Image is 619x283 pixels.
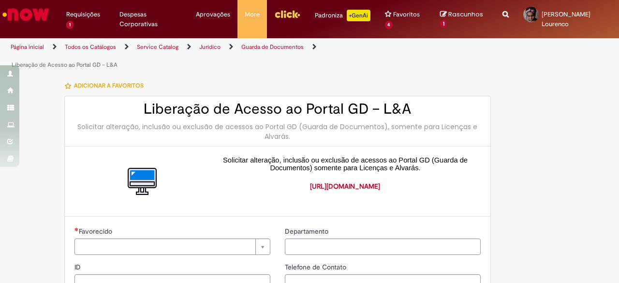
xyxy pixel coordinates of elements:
[127,166,158,197] img: Liberação de Acesso ao Portal GD – L&A
[199,43,221,51] a: Jurídico
[74,227,79,231] span: Necessários
[542,10,590,28] span: [PERSON_NAME] Lourenco
[315,10,370,21] div: Padroniza
[347,10,370,21] p: +GenAi
[12,61,118,69] a: Liberação de Acesso ao Portal GD – L&A
[310,182,380,191] a: [URL][DOMAIN_NAME]
[65,43,116,51] a: Todos os Catálogos
[385,21,393,29] span: 4
[11,43,44,51] a: Página inicial
[66,21,74,29] span: 1
[119,10,181,29] span: Despesas Corporativas
[285,227,330,236] span: Departamento
[285,238,481,255] input: Departamento
[274,7,300,21] img: click_logo_yellow_360x200.png
[196,10,230,19] span: Aprovações
[66,10,100,19] span: Requisições
[74,238,270,255] a: Limpar campo Favorecido
[7,38,405,74] ul: Trilhas de página
[440,20,447,29] span: 1
[74,263,83,271] span: ID
[74,101,481,117] h2: Liberação de Acesso ao Portal GD – L&A
[79,227,114,236] span: Necessários - Favorecido
[245,10,260,19] span: More
[74,122,481,141] div: Solicitar alteração, inclusão ou exclusão de acessos ao Portal GD (Guarda de Documentos), somente...
[64,75,149,96] button: Adicionar a Favoritos
[1,5,51,24] img: ServiceNow
[241,43,304,51] a: Guarda de Documentos
[393,10,420,19] span: Favoritos
[223,156,468,172] span: Solicitar alteração, inclusão ou exclusão de acessos ao Portal GD (Guarda de Documentos) somente ...
[137,43,178,51] a: Service Catalog
[285,263,348,271] span: Telefone de Contato
[440,10,488,28] a: Rascunhos
[74,82,144,90] span: Adicionar a Favoritos
[448,10,483,19] span: Rascunhos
